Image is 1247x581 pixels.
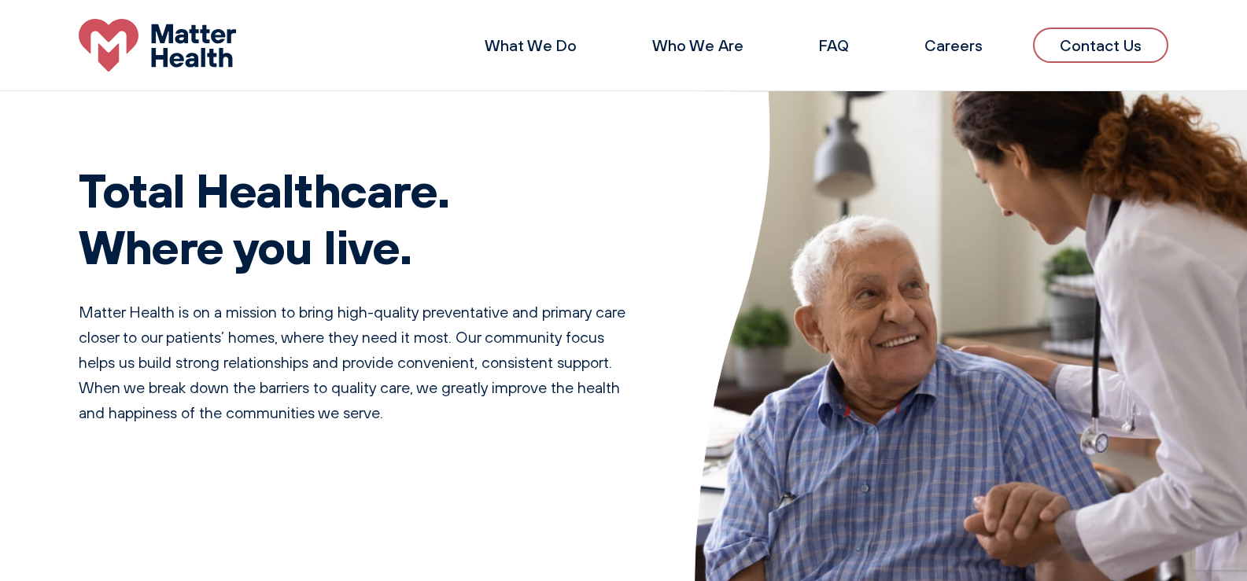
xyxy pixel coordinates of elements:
p: Matter Health is on a mission to bring high-quality preventative and primary care closer to our p... [79,300,632,425]
a: Contact Us [1033,28,1168,63]
h1: Total Healthcare. Where you live. [79,161,632,274]
a: Who We Are [652,35,743,55]
a: What We Do [485,35,577,55]
a: Careers [924,35,983,55]
a: FAQ [819,35,849,55]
